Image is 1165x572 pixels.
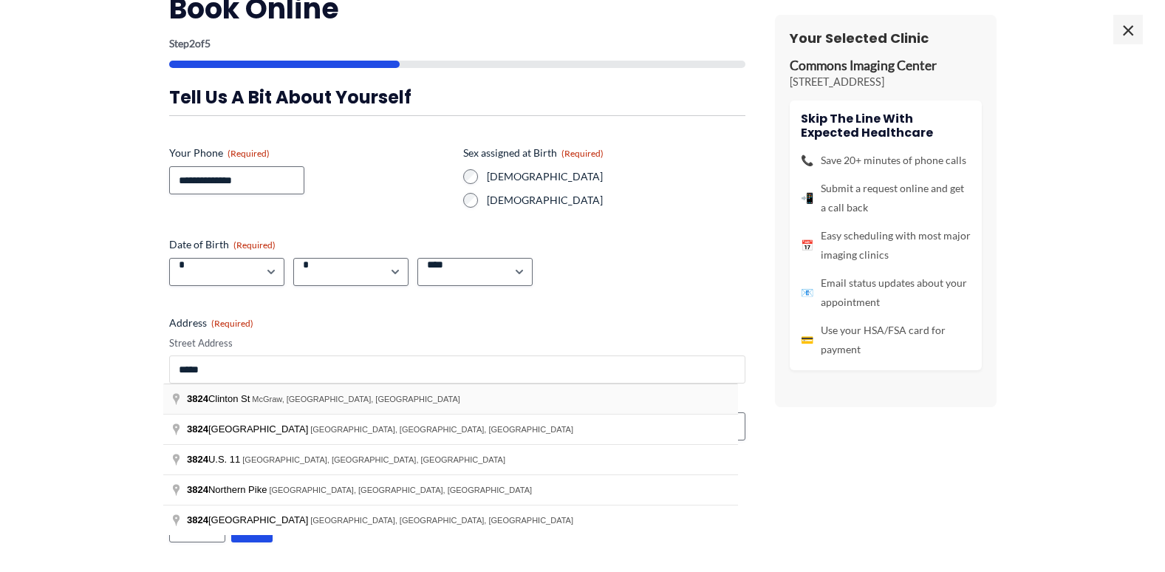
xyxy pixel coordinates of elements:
[228,148,270,159] span: (Required)
[801,179,971,217] li: Submit a request online and get a call back
[169,316,253,330] legend: Address
[310,425,573,434] span: [GEOGRAPHIC_DATA], [GEOGRAPHIC_DATA], [GEOGRAPHIC_DATA]
[233,239,276,251] span: (Required)
[487,193,745,208] label: [DEMOGRAPHIC_DATA]
[310,516,573,525] span: [GEOGRAPHIC_DATA], [GEOGRAPHIC_DATA], [GEOGRAPHIC_DATA]
[801,112,971,140] h4: Skip the line with Expected Healthcare
[801,273,971,312] li: Email status updates about your appointment
[801,151,971,170] li: Save 20+ minutes of phone calls
[252,395,460,404] span: McGraw, [GEOGRAPHIC_DATA], [GEOGRAPHIC_DATA]
[169,336,745,350] label: Street Address
[169,86,745,109] h3: Tell us a bit about yourself
[269,486,532,494] span: [GEOGRAPHIC_DATA], [GEOGRAPHIC_DATA], [GEOGRAPHIC_DATA]
[463,146,604,160] legend: Sex assigned at Birth
[790,30,982,47] h3: Your Selected Clinic
[561,148,604,159] span: (Required)
[790,58,982,75] p: Commons Imaging Center
[169,146,451,160] label: Your Phone
[187,484,269,495] span: Northern Pike
[187,393,252,404] span: Clinton St
[801,283,813,302] span: 📧
[801,330,813,350] span: 💳
[211,318,253,329] span: (Required)
[801,188,813,208] span: 📲
[801,236,813,255] span: 📅
[487,169,745,184] label: [DEMOGRAPHIC_DATA]
[189,37,195,50] span: 2
[1113,15,1143,44] span: ×
[801,151,813,170] span: 📞
[187,454,208,465] span: 3824
[187,454,242,465] span: U.S. 11
[187,393,208,404] span: 3824
[801,226,971,265] li: Easy scheduling with most major imaging clinics
[169,38,745,49] p: Step of
[242,455,505,464] span: [GEOGRAPHIC_DATA], [GEOGRAPHIC_DATA], [GEOGRAPHIC_DATA]
[187,514,208,525] span: 3824
[801,321,971,359] li: Use your HSA/FSA card for payment
[187,423,310,435] span: [GEOGRAPHIC_DATA]
[187,514,310,525] span: [GEOGRAPHIC_DATA]
[187,484,208,495] span: 3824
[187,423,208,435] span: 3824
[790,75,982,89] p: [STREET_ADDRESS]
[169,237,276,252] legend: Date of Birth
[205,37,211,50] span: 5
